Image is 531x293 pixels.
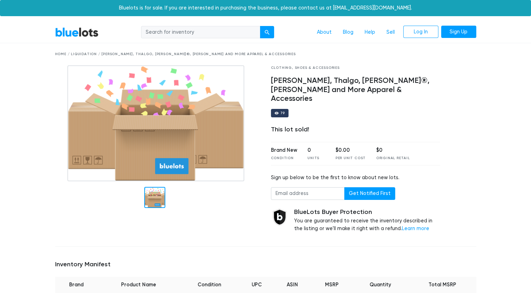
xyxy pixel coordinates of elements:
[294,208,440,216] h5: BlueLots Buyer Protection
[403,26,438,38] a: Log In
[337,26,359,39] a: Blog
[271,174,440,182] div: Sign up below to be the first to know about new lots.
[271,65,440,71] div: Clothing, Shoes & Accessories
[441,26,476,38] a: Sign Up
[239,277,274,293] th: UPC
[55,261,476,268] h5: Inventory Manifest
[336,156,366,161] div: Per Unit Cost
[271,146,297,154] div: Brand New
[352,277,408,293] th: Quantity
[307,156,325,161] div: Units
[179,277,239,293] th: Condition
[336,146,366,154] div: $0.00
[55,27,99,37] a: BlueLots
[381,26,400,39] a: Sell
[280,111,285,115] div: 79
[344,187,395,200] button: Get Notified First
[274,277,311,293] th: ASIN
[359,26,381,39] a: Help
[271,156,297,161] div: Condition
[376,156,410,161] div: Original Retail
[271,126,440,134] div: This lot sold!
[141,26,260,39] input: Search for inventory
[67,65,244,181] img: box_graphic.png
[271,76,440,104] h4: [PERSON_NAME], Thalgo, [PERSON_NAME]®, [PERSON_NAME] and More Apparel & Accessories
[55,277,98,293] th: Brand
[376,146,410,154] div: $0
[271,187,345,200] input: Email address
[311,277,352,293] th: MSRP
[307,146,325,154] div: 0
[55,52,476,57] div: Home / Liquidation / [PERSON_NAME], Thalgo, [PERSON_NAME]®, [PERSON_NAME] and More Apparel & Acce...
[402,226,429,232] a: Learn more
[294,208,440,233] div: You are guaranteed to receive the inventory described in the listing or we'll make it right with ...
[98,277,179,293] th: Product Name
[271,208,288,226] img: buyer_protection_shield-3b65640a83011c7d3ede35a8e5a80bfdfaa6a97447f0071c1475b91a4b0b3d01.png
[311,26,337,39] a: About
[408,277,476,293] th: Total MSRP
